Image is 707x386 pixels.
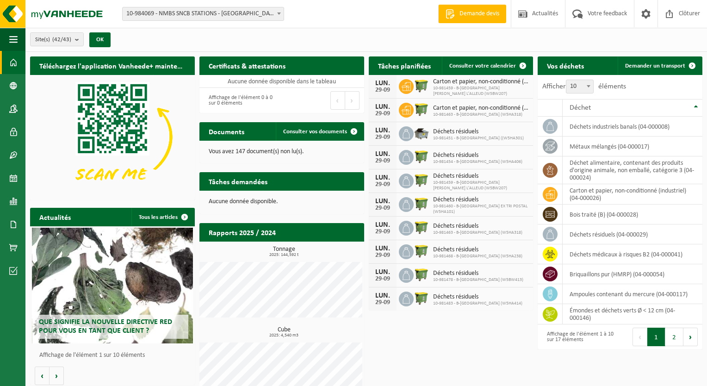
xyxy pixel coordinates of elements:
[683,328,698,346] button: Next
[50,367,64,385] button: Volgende
[414,78,429,93] img: WB-1100-HPE-GN-51
[433,293,522,301] span: Déchets résiduels
[204,327,364,338] h3: Cube
[373,268,392,276] div: LUN.
[373,245,392,252] div: LUN.
[204,246,364,257] h3: Tonnage
[131,208,194,226] a: Tous les articles
[32,228,193,343] a: Que signifie la nouvelle directive RED pour vous en tant que client ?
[433,204,529,215] span: 10-981460 - B-[GEOGRAPHIC_DATA] EX TRI POSTAL (W5HA101)
[542,83,626,90] label: Afficher éléments
[30,56,195,75] h2: Téléchargez l'application Vanheede+ maintenant!
[373,299,392,306] div: 29-09
[373,205,392,212] div: 29-09
[414,172,429,188] img: WB-1100-HPE-GN-51
[563,184,702,205] td: carton et papier, non-conditionné (industriel) (04-000026)
[373,252,392,259] div: 29-09
[373,174,392,181] div: LUN.
[39,352,190,359] p: Affichage de l'élément 1 sur 10 éléments
[433,136,524,141] span: 10-981451 - B-[GEOGRAPHIC_DATA] ((W5HA301)
[433,230,522,236] span: 10-981463 - B-[GEOGRAPHIC_DATA] (W5HA318)
[373,292,392,299] div: LUN.
[199,223,285,241] h2: Rapports 2025 / 2024
[647,328,665,346] button: 1
[373,150,392,158] div: LUN.
[438,5,506,23] a: Demande devis
[283,129,347,135] span: Consulter vos documents
[433,78,529,86] span: Carton et papier, non-conditionné (industriel)
[433,173,529,180] span: Déchets résiduels
[563,117,702,137] td: déchets industriels banals (04-000008)
[209,149,355,155] p: Vous avez 147 document(s) non lu(s).
[199,56,295,75] h2: Certificats & attestations
[89,32,111,47] button: OK
[433,159,522,165] span: 10-981454 - B-[GEOGRAPHIC_DATA] (W5HA406)
[433,301,522,306] span: 10-981483 - B-[GEOGRAPHIC_DATA] (W5HA414)
[369,56,440,75] h2: Tâches planifiées
[433,277,523,283] span: 10-981478 - B-[GEOGRAPHIC_DATA] (W5BW413)
[35,367,50,385] button: Vorige
[563,137,702,156] td: métaux mélangés (04-000017)
[373,229,392,235] div: 29-09
[52,37,71,43] count: (42/43)
[373,198,392,205] div: LUN.
[414,243,429,259] img: WB-1100-HPE-GN-51
[373,221,392,229] div: LUN.
[542,327,615,347] div: Affichage de l'élément 1 à 10 sur 17 éléments
[414,125,429,141] img: WB-5000-GAL-GY-01
[414,149,429,164] img: WB-1100-HPE-GN-50
[373,80,392,87] div: LUN.
[414,290,429,306] img: WB-1100-HPE-GN-50
[433,196,529,204] span: Déchets résiduels
[442,56,532,75] a: Consulter votre calendrier
[433,105,529,112] span: Carton et papier, non-conditionné (industriel)
[414,196,429,212] img: WB-1100-HPE-GN-50
[199,75,364,88] td: Aucune donnée disponible dans le tableau
[204,90,277,111] div: Affichage de l'élément 0 à 0 sur 0 éléments
[373,87,392,93] div: 29-09
[276,122,363,141] a: Consulter vos documents
[199,122,254,140] h2: Documents
[563,156,702,184] td: déchet alimentaire, contenant des produits d'origine animale, non emballé, catégorie 3 (04-000024)
[433,270,523,277] span: Déchets résiduels
[30,75,195,199] img: Download de VHEPlus App
[563,205,702,224] td: bois traité (B) (04-000028)
[457,9,502,19] span: Demande devis
[563,264,702,284] td: briquaillons pur (HMRP) (04-000054)
[449,63,516,69] span: Consulter votre calendrier
[414,219,429,235] img: WB-1100-HPE-GN-50
[433,180,529,191] span: 10-981459 - B-[GEOGRAPHIC_DATA][PERSON_NAME] L'ALLEUD (W5BW207)
[538,56,593,75] h2: Vos déchets
[414,101,429,117] img: WB-1100-HPE-GN-50
[625,63,685,69] span: Demander un transport
[373,111,392,117] div: 29-09
[618,56,701,75] a: Demander un transport
[199,172,277,190] h2: Tâches demandées
[433,86,529,97] span: 10-981459 - B-[GEOGRAPHIC_DATA][PERSON_NAME] L'ALLEUD (W5BW207)
[373,181,392,188] div: 29-09
[39,318,172,335] span: Que signifie la nouvelle directive RED pour vous en tant que client ?
[433,254,522,259] span: 10-981468 - B-[GEOGRAPHIC_DATA] (W5HA238)
[563,244,702,264] td: déchets médicaux à risques B2 (04-000041)
[566,80,593,93] span: 10
[30,32,84,46] button: Site(s)(42/43)
[373,134,392,141] div: 29-09
[665,328,683,346] button: 2
[433,112,529,118] span: 10-981463 - B-[GEOGRAPHIC_DATA] (W5HA318)
[345,91,360,110] button: Next
[373,127,392,134] div: LUN.
[122,7,284,21] span: 10-984069 - NMBS SNCB STATIONS - SINT-GILLIS
[414,267,429,282] img: WB-1100-HPE-GN-50
[373,103,392,111] div: LUN.
[209,199,355,205] p: Aucune donnée disponible.
[563,284,702,304] td: ampoules contenant du mercure (04-000117)
[204,253,364,257] span: 2025: 144,592 t
[433,246,522,254] span: Déchets résiduels
[563,304,702,324] td: émondes et déchets verts Ø < 12 cm (04-000146)
[633,328,647,346] button: Previous
[563,224,702,244] td: déchets résiduels (04-000029)
[284,241,363,260] a: Consulter les rapports
[433,223,522,230] span: Déchets résiduels
[35,33,71,47] span: Site(s)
